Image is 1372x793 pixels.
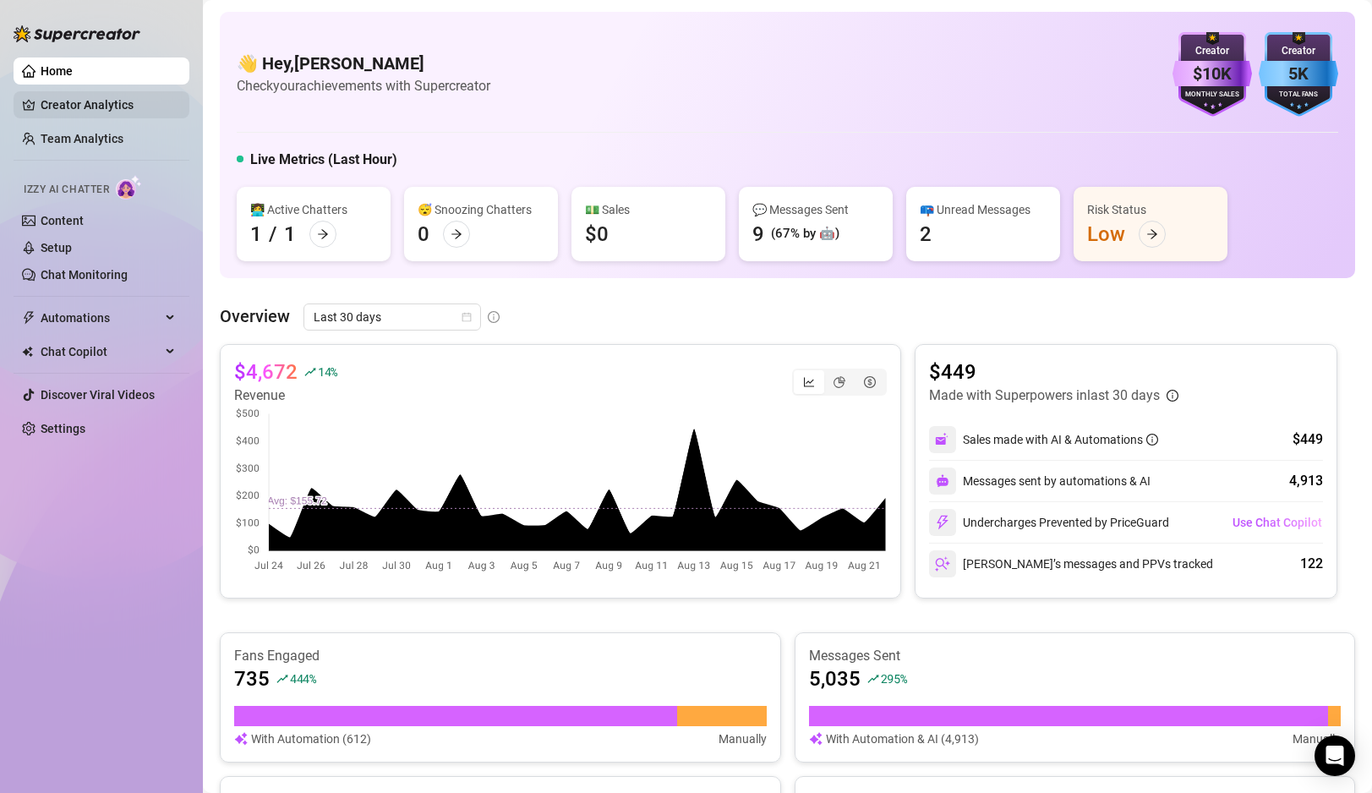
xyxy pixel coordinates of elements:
[1167,390,1178,402] span: info-circle
[41,91,176,118] a: Creator Analytics
[41,422,85,435] a: Settings
[14,25,140,42] img: logo-BBDzfeDw.svg
[41,304,161,331] span: Automations
[41,388,155,402] a: Discover Viral Videos
[826,730,979,748] article: With Automation & AI (4,913)
[1259,43,1338,59] div: Creator
[809,665,861,692] article: 5,035
[1172,61,1252,87] div: $10K
[719,730,767,748] article: Manually
[792,369,887,396] div: segmented control
[284,221,296,248] div: 1
[809,647,1342,665] article: Messages Sent
[304,366,316,378] span: rise
[1300,554,1323,574] div: 122
[22,346,33,358] img: Chat Copilot
[752,221,764,248] div: 9
[1315,736,1355,776] div: Open Intercom Messenger
[418,221,429,248] div: 0
[1289,471,1323,491] div: 4,913
[929,509,1169,536] div: Undercharges Prevented by PriceGuard
[41,338,161,365] span: Chat Copilot
[250,150,397,170] h5: Live Metrics (Last Hour)
[1172,32,1252,117] img: purple-badge-B9DA21FR.svg
[290,670,316,686] span: 444 %
[234,665,270,692] article: 735
[929,550,1213,577] div: [PERSON_NAME]’s messages and PPVs tracked
[1146,434,1158,446] span: info-circle
[41,241,72,254] a: Setup
[1259,61,1338,87] div: 5K
[451,228,462,240] span: arrow-right
[585,221,609,248] div: $0
[920,221,932,248] div: 2
[867,673,879,685] span: rise
[250,200,377,219] div: 👩‍💻 Active Chatters
[234,730,248,748] img: svg%3e
[881,670,907,686] span: 295 %
[935,515,950,530] img: svg%3e
[318,364,337,380] span: 14 %
[1293,429,1323,450] div: $449
[488,311,500,323] span: info-circle
[936,474,949,488] img: svg%3e
[220,304,290,329] article: Overview
[234,358,298,386] article: $4,672
[963,430,1158,449] div: Sales made with AI & Automations
[22,311,36,325] span: thunderbolt
[803,376,815,388] span: line-chart
[1259,90,1338,101] div: Total Fans
[41,214,84,227] a: Content
[41,132,123,145] a: Team Analytics
[585,200,712,219] div: 💵 Sales
[929,386,1160,406] article: Made with Superpowers in last 30 days
[41,64,73,78] a: Home
[929,358,1178,386] article: $449
[935,432,950,447] img: svg%3e
[462,312,472,322] span: calendar
[237,52,490,75] h4: 👋 Hey, [PERSON_NAME]
[752,200,879,219] div: 💬 Messages Sent
[864,376,876,388] span: dollar-circle
[920,200,1047,219] div: 📪 Unread Messages
[24,182,109,198] span: Izzy AI Chatter
[935,556,950,572] img: svg%3e
[1087,200,1214,219] div: Risk Status
[1172,90,1252,101] div: Monthly Sales
[771,224,839,244] div: (67% by 🤖)
[1172,43,1252,59] div: Creator
[1146,228,1158,240] span: arrow-right
[116,175,142,200] img: AI Chatter
[1293,730,1341,748] article: Manually
[1233,516,1322,529] span: Use Chat Copilot
[834,376,845,388] span: pie-chart
[929,468,1151,495] div: Messages sent by automations & AI
[314,304,471,330] span: Last 30 days
[809,730,823,748] img: svg%3e
[237,75,490,96] article: Check your achievements with Supercreator
[1259,32,1338,117] img: blue-badge-DgoSNQY1.svg
[418,200,544,219] div: 😴 Snoozing Chatters
[234,386,337,406] article: Revenue
[234,647,767,665] article: Fans Engaged
[276,673,288,685] span: rise
[41,268,128,282] a: Chat Monitoring
[1232,509,1323,536] button: Use Chat Copilot
[251,730,371,748] article: With Automation (612)
[317,228,329,240] span: arrow-right
[250,221,262,248] div: 1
